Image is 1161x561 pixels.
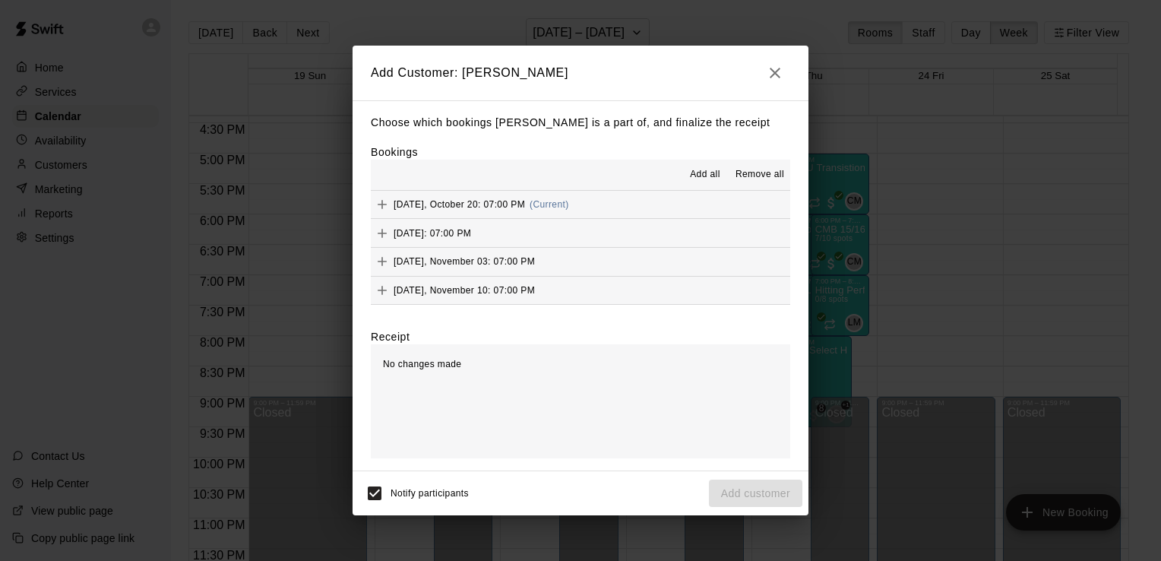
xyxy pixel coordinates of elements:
[371,329,410,344] label: Receipt
[353,46,808,100] h2: Add Customer: [PERSON_NAME]
[690,167,720,182] span: Add all
[394,199,525,210] span: [DATE], October 20: 07:00 PM
[394,256,535,267] span: [DATE], November 03: 07:00 PM
[530,199,569,210] span: (Current)
[736,167,784,182] span: Remove all
[729,163,790,187] button: Remove all
[371,255,394,267] span: Add
[371,113,790,132] p: Choose which bookings [PERSON_NAME] is a part of, and finalize the receipt
[394,227,471,238] span: [DATE]: 07:00 PM
[371,219,790,247] button: Add[DATE]: 07:00 PM
[371,227,394,238] span: Add
[371,191,790,219] button: Add[DATE], October 20: 07:00 PM(Current)
[371,277,790,305] button: Add[DATE], November 10: 07:00 PM
[383,359,461,369] span: No changes made
[394,285,535,296] span: [DATE], November 10: 07:00 PM
[371,198,394,210] span: Add
[371,248,790,276] button: Add[DATE], November 03: 07:00 PM
[371,284,394,296] span: Add
[371,146,418,158] label: Bookings
[681,163,729,187] button: Add all
[391,488,469,499] span: Notify participants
